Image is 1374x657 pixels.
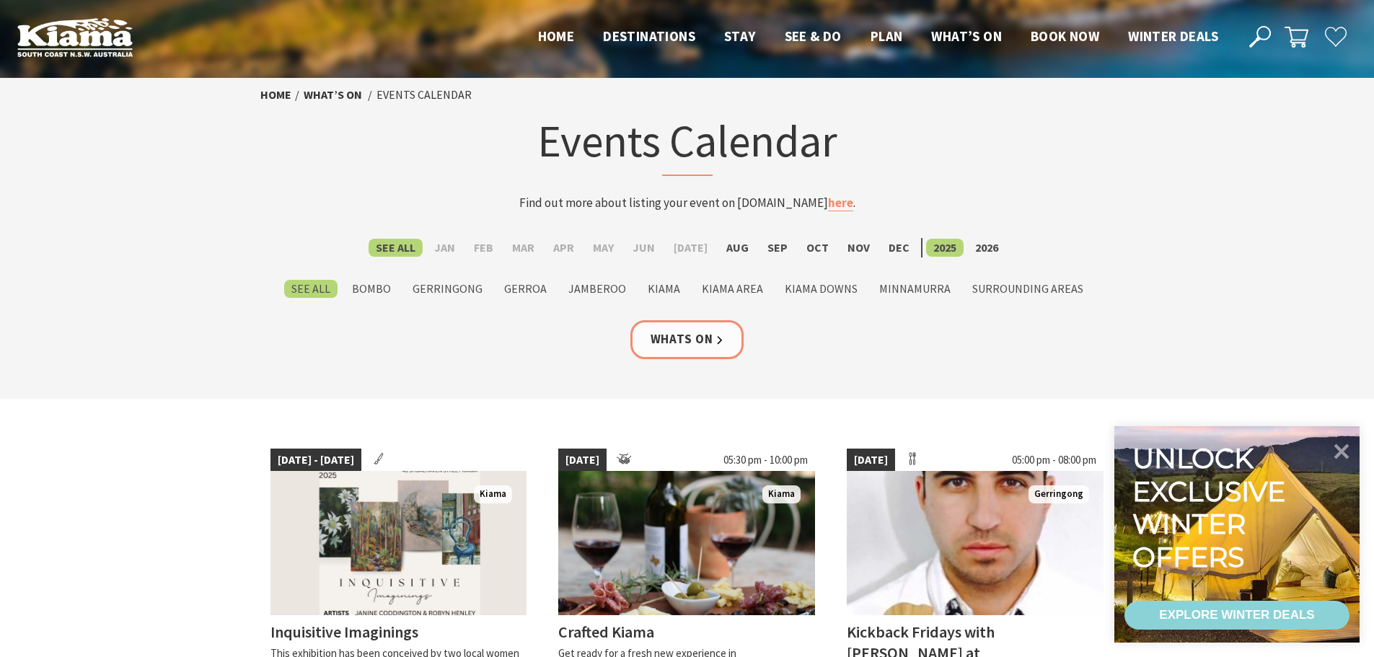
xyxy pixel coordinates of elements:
[666,239,715,257] label: [DATE]
[405,193,970,213] p: Find out more about listing your event on [DOMAIN_NAME] .
[369,239,423,257] label: See All
[630,320,744,358] a: Whats On
[405,280,490,298] label: Gerringong
[1029,485,1089,503] span: Gerringong
[840,239,877,257] label: Nov
[640,280,687,298] label: Kiama
[1005,449,1104,472] span: 05:00 pm - 08:00 pm
[1132,442,1292,573] div: Unlock exclusive winter offers
[931,27,1002,45] span: What’s On
[872,280,958,298] label: Minnamurra
[304,87,362,102] a: What’s On
[695,280,770,298] label: Kiama Area
[799,239,836,257] label: Oct
[965,280,1091,298] label: Surrounding Areas
[405,112,970,176] h1: Events Calendar
[603,27,695,45] span: Destinations
[968,239,1005,257] label: 2026
[546,239,581,257] label: Apr
[524,25,1233,49] nav: Main Menu
[871,27,903,45] span: Plan
[270,622,418,642] h4: Inquisitive Imaginings
[497,280,554,298] label: Gerroa
[561,280,633,298] label: Jamberoo
[270,449,361,472] span: [DATE] - [DATE]
[586,239,621,257] label: May
[716,449,815,472] span: 05:30 pm - 10:00 pm
[778,280,865,298] label: Kiama Downs
[17,17,133,57] img: Kiama Logo
[558,471,815,615] img: Wine and cheese placed on a table to enjoy
[625,239,662,257] label: Jun
[558,449,607,472] span: [DATE]
[1159,601,1314,630] div: EXPLORE WINTER DEALS
[538,27,575,45] span: Home
[1031,27,1099,45] span: Book now
[760,239,795,257] label: Sep
[474,485,512,503] span: Kiama
[467,239,501,257] label: Feb
[376,86,472,105] li: Events Calendar
[847,471,1104,615] img: Jason Invernon
[847,449,895,472] span: [DATE]
[828,195,853,211] a: here
[926,239,964,257] label: 2025
[785,27,842,45] span: See & Do
[724,27,756,45] span: Stay
[427,239,462,257] label: Jan
[284,280,338,298] label: See All
[558,622,654,642] h4: Crafted Kiama
[762,485,801,503] span: Kiama
[345,280,398,298] label: Bombo
[260,87,291,102] a: Home
[719,239,756,257] label: Aug
[1124,601,1349,630] a: EXPLORE WINTER DEALS
[881,239,917,257] label: Dec
[1128,27,1218,45] span: Winter Deals
[505,239,542,257] label: Mar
